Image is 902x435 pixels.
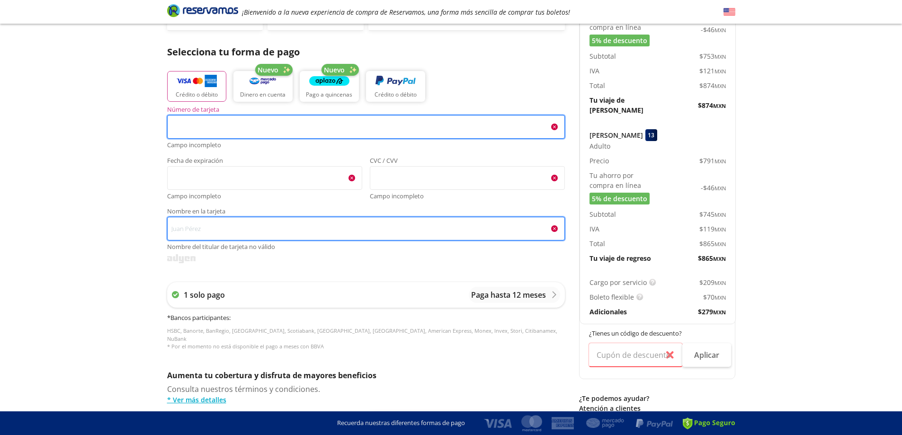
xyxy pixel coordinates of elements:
[167,395,565,405] a: * Ver más detalles
[167,45,565,59] p: Selecciona tu forma de pago
[714,240,726,248] small: MXN
[698,100,726,110] span: $ 874
[167,192,362,201] span: Campo incompleto
[592,194,647,204] span: 5% de descuento
[167,107,565,115] span: Número de tarjeta
[167,313,565,323] h6: * Bancos participantes :
[551,174,558,182] img: field_error
[589,292,634,302] p: Boleto flexible
[699,51,726,61] span: $ 753
[714,185,726,192] small: MXN
[167,254,196,263] img: svg+xml;base64,PD94bWwgdmVyc2lvbj0iMS4wIiBlbmNvZGluZz0iVVRGLTgiPz4KPHN2ZyB3aWR0aD0iMzk2cHgiIGhlaW...
[714,294,726,301] small: MXN
[324,65,345,75] span: Nuevo
[171,169,358,187] iframe: Iframe de la fecha de caducidad de la tarjeta asegurada
[713,102,726,109] small: MXN
[167,158,362,166] span: Fecha de expiración
[589,141,610,151] span: Adulto
[714,68,726,75] small: MXN
[551,225,558,232] img: field_error
[714,211,726,218] small: MXN
[699,277,726,287] span: $ 209
[300,71,359,102] button: Pago a quincenas
[167,71,226,102] button: Crédito o débito
[589,66,599,76] p: IVA
[714,27,726,34] small: MXN
[337,418,465,428] p: Recuerda nuestras diferentes formas de pago
[375,90,417,99] p: Crédito o débito
[242,8,570,17] em: ¡Bienvenido a la nueva experiencia de compra de Reservamos, una forma más sencilla de comprar tus...
[184,289,225,301] p: 1 solo pago
[592,36,647,45] span: 5% de descuento
[370,158,565,166] span: CVC / CVV
[698,253,726,263] span: $ 865
[167,217,565,240] input: Nombre en la tarjetafield_errorNombre del titular de tarjeta no válido
[167,141,565,150] span: Campo incompleto
[589,343,682,367] input: Cupón de descuento
[701,25,726,35] span: -$ 46
[374,169,561,187] iframe: Iframe del código de seguridad de la tarjeta asegurada
[682,343,731,367] button: Aplicar
[703,292,726,302] span: $ 70
[589,239,605,249] p: Total
[589,156,609,166] p: Precio
[723,6,735,18] button: English
[589,80,605,90] p: Total
[589,95,658,115] p: Tu viaje de [PERSON_NAME]
[589,329,726,338] p: ¿Tienes un código de descuento?
[167,343,324,350] span: * Por el momento no está disponible el pago a meses con BBVA
[714,53,726,60] small: MXN
[699,224,726,234] span: $ 119
[589,277,647,287] p: Cargo por servicio
[589,224,599,234] p: IVA
[714,226,726,233] small: MXN
[233,71,293,102] button: Dinero en cuenta
[714,82,726,89] small: MXN
[699,66,726,76] span: $ 121
[714,279,726,286] small: MXN
[699,209,726,219] span: $ 745
[167,242,565,252] span: Nombre del titular de tarjeta no válido
[589,130,643,140] p: [PERSON_NAME]
[258,65,278,75] span: Nuevo
[370,192,565,201] span: Campo incompleto
[167,208,565,217] span: Nombre en la tarjeta
[645,129,657,141] div: 13
[171,118,561,136] iframe: To enrich screen reader interactions, please activate Accessibility in Grammarly extension settings
[713,255,726,262] small: MXN
[471,289,546,301] p: Paga hasta 12 meses
[589,253,651,263] p: Tu viaje de regreso
[579,393,735,403] p: ¿Te podemos ayudar?
[699,156,726,166] span: $ 791
[551,123,558,131] img: field_error
[698,307,726,317] span: $ 279
[589,51,616,61] p: Subtotal
[176,90,218,99] p: Crédito o débito
[589,307,627,317] p: Adicionales
[714,158,726,165] small: MXN
[167,327,565,351] p: HSBC, Banorte, BanRegio, [GEOGRAPHIC_DATA], Scotiabank, [GEOGRAPHIC_DATA], [GEOGRAPHIC_DATA], Ame...
[306,90,352,99] p: Pago a quincenas
[579,403,735,413] p: Atención a clientes
[366,71,425,102] button: Crédito o débito
[240,90,286,99] p: Dinero en cuenta
[713,309,726,316] small: MXN
[167,3,238,18] i: Brand Logo
[701,183,726,193] span: -$ 46
[699,239,726,249] span: $ 865
[348,174,356,182] img: field_error
[167,383,565,405] div: Consulta nuestros términos y condiciones.
[589,209,616,219] p: Subtotal
[167,3,238,20] a: Brand Logo
[589,170,658,190] p: Tu ahorro por compra en línea
[167,370,565,381] p: Aumenta tu cobertura y disfruta de mayores beneficios
[699,80,726,90] span: $ 874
